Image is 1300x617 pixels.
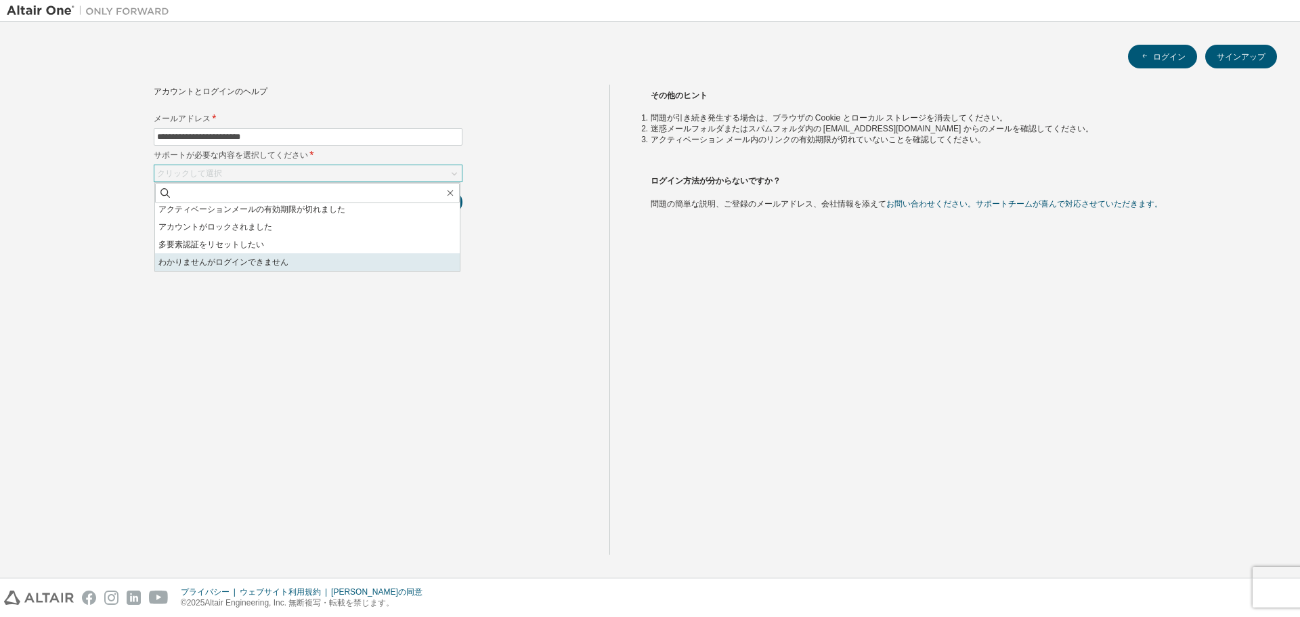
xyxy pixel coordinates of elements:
[187,598,205,608] font: 2025
[651,135,986,144] font: アクティベーション メール内のリンクの有効期限が切れていないことを確認してください。
[82,591,96,605] img: facebook.svg
[240,587,321,597] font: ウェブサイト利用規約
[4,591,74,605] img: altair_logo.svg
[154,112,211,124] font: メールアドレス
[886,199,1163,209] a: お問い合わせください。サポートチームが喜んで対応させていただきます。
[154,165,462,182] div: クリックして選択
[204,598,394,608] font: Altair Engineering, Inc. 無断複写・転載を禁じます。
[651,91,708,100] font: その他のヒント
[154,149,308,161] font: サポートが必要な内容を選択してください
[331,587,422,597] font: [PERSON_NAME]の同意
[158,205,345,214] font: アクティベーションメールの有効期限が切れました
[1205,45,1277,68] button: サインアップ
[1128,45,1197,68] button: ログイン
[154,87,267,96] font: アカウントとログインのヘルプ
[157,169,222,178] font: クリックして選択
[651,199,886,209] font: 問題の簡単な説明、ご登録のメールアドレス、会社情報を添えて
[651,176,781,186] font: ログイン方法が分からないですか？
[651,113,1007,123] font: 問題が引き続き発生する場合は、ブラウザの Cookie とローカル ストレージを消去してください。
[127,591,141,605] img: linkedin.svg
[7,4,176,18] img: アルタイルワン
[104,591,118,605] img: instagram.svg
[1153,51,1186,62] font: ログイン
[149,591,169,605] img: youtube.svg
[651,124,1093,133] font: 迷惑メールフォルダまたはスパムフォルダ内の [EMAIL_ADDRESS][DOMAIN_NAME] からのメールを確認してください。
[1217,51,1265,62] font: サインアップ
[181,598,187,608] font: ©
[181,587,230,597] font: プライバシー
